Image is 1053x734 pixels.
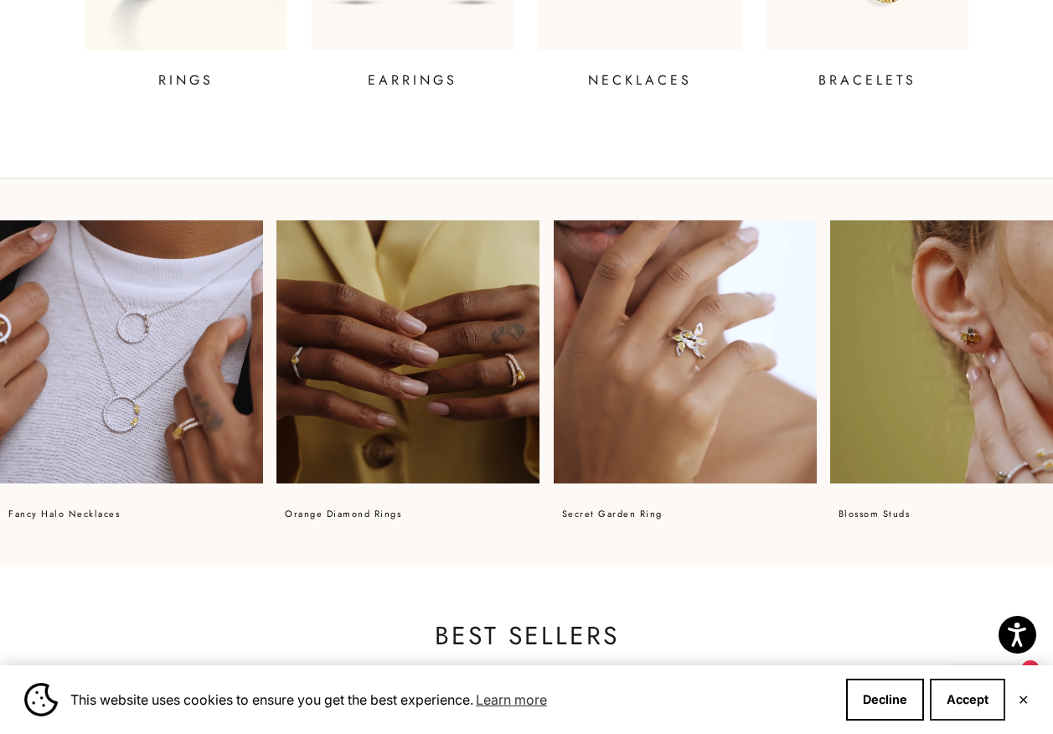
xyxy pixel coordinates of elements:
p: RINGS [158,70,214,90]
button: Accept [930,679,1005,721]
p: BRACELETS [818,70,916,90]
a: Best Sellers [435,618,619,654]
a: Learn more [473,687,550,712]
a: orange diamond rings [276,220,539,524]
img: Cookie banner [24,683,58,716]
p: Secret Garden ring [562,504,663,524]
button: Decline [846,679,924,721]
p: orange diamond rings [285,504,401,524]
p: blossom studs [839,504,911,524]
span: This website uses cookies to ensure you get the best experience. [70,687,833,712]
p: NECKLACES [588,70,692,90]
p: EARRINGS [368,70,457,90]
button: Close [1018,695,1029,705]
p: fancy halo necklaces [8,504,120,524]
a: Secret Garden ring [554,220,817,524]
